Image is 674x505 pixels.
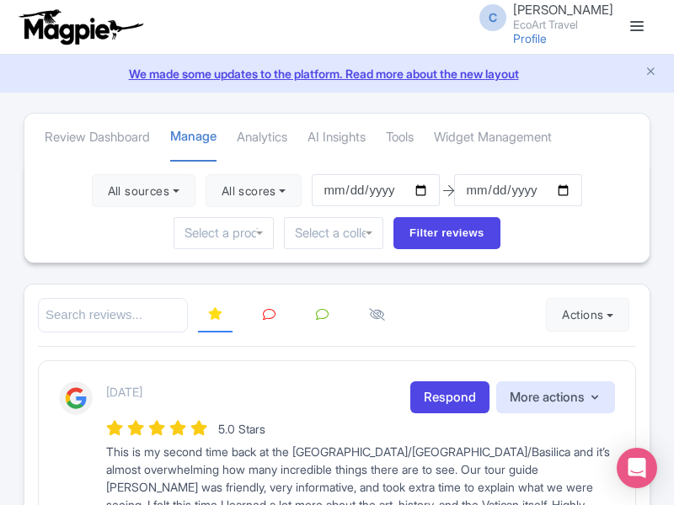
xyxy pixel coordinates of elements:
a: Analytics [237,114,287,161]
button: Actions [546,298,629,332]
button: All sources [92,174,195,208]
a: We made some updates to the platform. Read more about the new layout [10,65,664,82]
button: All scores [206,174,302,208]
span: 5.0 Stars [218,422,265,436]
a: AI Insights [308,114,366,161]
a: Review Dashboard [45,114,150,161]
a: Profile [513,31,547,45]
div: Open Intercom Messenger [617,448,657,488]
a: Respond [410,381,489,414]
a: Widget Management [434,114,552,161]
p: [DATE] [106,383,142,401]
span: C [479,4,506,31]
button: Close announcement [645,63,657,82]
input: Filter reviews [393,217,500,249]
span: [PERSON_NAME] [513,2,613,18]
input: Search reviews... [38,298,188,332]
input: Select a product [185,226,262,241]
img: logo-ab69f6fb50320c5b225c76a69d11143b.png [15,8,146,45]
small: EcoArt Travel [513,19,613,30]
button: More actions [496,381,615,414]
a: C [PERSON_NAME] EcoArt Travel [469,3,613,30]
img: Google Logo [59,381,93,415]
a: Manage [170,114,217,162]
a: Tools [386,114,414,161]
input: Select a collection [295,226,372,241]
